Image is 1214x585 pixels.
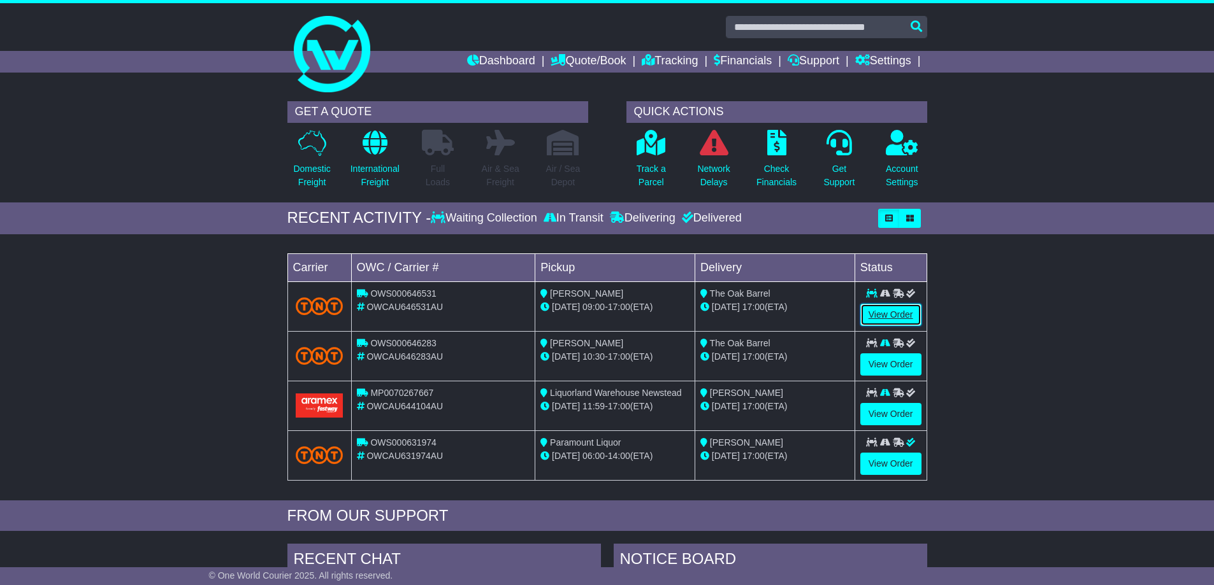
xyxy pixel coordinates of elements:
[582,302,605,312] span: 09:00
[885,129,919,196] a: AccountSettings
[860,353,921,376] a: View Order
[637,162,666,189] p: Track a Parcel
[710,338,770,348] span: The Oak Barrel
[614,544,927,578] div: NOTICE BOARD
[608,351,630,362] span: 17:00
[756,129,797,196] a: CheckFinancials
[608,401,630,411] span: 17:00
[642,51,698,73] a: Tracking
[467,51,535,73] a: Dashboard
[370,388,433,398] span: MP0070267667
[552,451,580,461] span: [DATE]
[855,51,911,73] a: Settings
[712,451,740,461] span: [DATE]
[422,162,454,189] p: Full Loads
[287,544,601,578] div: RECENT CHAT
[700,449,849,463] div: (ETA)
[582,401,605,411] span: 11:59
[626,101,927,123] div: QUICK ACTIONS
[296,446,343,463] img: TNT_Domestic.png
[742,351,765,362] span: 17:00
[756,162,797,189] p: Check Financials
[366,451,443,461] span: OWCAU631974AU
[287,101,588,123] div: GET A QUOTE
[742,302,765,312] span: 17:00
[700,350,849,363] div: (ETA)
[552,302,580,312] span: [DATE]
[712,401,740,411] span: [DATE]
[607,211,679,225] div: Delivering
[293,129,331,196] a: DomesticFreight
[287,253,351,281] td: Carrier
[860,304,921,326] a: View Order
[700,400,849,413] div: (ETA)
[697,162,730,189] p: Network Delays
[540,211,607,225] div: In Transit
[550,288,623,299] span: [PERSON_NAME]
[552,351,580,362] span: [DATE]
[540,400,690,413] div: - (ETA)
[370,338,437,348] span: OWS000646283
[293,162,330,189] p: Domestic Freight
[540,350,690,363] div: - (ETA)
[608,451,630,461] span: 14:00
[366,401,443,411] span: OWCAU644104AU
[742,401,765,411] span: 17:00
[535,253,695,281] td: Pickup
[287,209,431,227] div: RECENT ACTIVITY -
[366,302,443,312] span: OWCAU646531AU
[370,437,437,448] span: OWS000631974
[552,401,580,411] span: [DATE]
[855,253,927,281] td: Status
[296,297,343,314] img: TNT_Domestic.png
[710,437,783,448] span: [PERSON_NAME]
[287,507,927,525] div: FROM OUR SUPPORT
[712,302,740,312] span: [DATE]
[482,162,519,189] p: Air & Sea Freight
[636,129,667,196] a: Track aParcel
[546,162,581,189] p: Air / Sea Depot
[712,351,740,362] span: [DATE]
[431,211,540,225] div: Waiting Collection
[710,288,770,299] span: The Oak Barrel
[551,51,626,73] a: Quote/Book
[714,51,772,73] a: Financials
[540,300,690,314] div: - (ETA)
[351,253,535,281] td: OWC / Carrier #
[296,393,343,417] img: Aramex.png
[823,162,855,189] p: Get Support
[209,570,393,581] span: © One World Courier 2025. All rights reserved.
[697,129,730,196] a: NetworkDelays
[540,449,690,463] div: - (ETA)
[679,211,742,225] div: Delivered
[695,253,855,281] td: Delivery
[742,451,765,461] span: 17:00
[350,129,400,196] a: InternationalFreight
[550,388,682,398] span: Liquorland Warehouse Newstead
[370,288,437,299] span: OWS000646531
[886,162,918,189] p: Account Settings
[860,453,921,475] a: View Order
[296,347,343,364] img: TNT_Domestic.png
[788,51,839,73] a: Support
[550,338,623,348] span: [PERSON_NAME]
[582,451,605,461] span: 06:00
[700,300,849,314] div: (ETA)
[350,162,400,189] p: International Freight
[608,302,630,312] span: 17:00
[823,129,855,196] a: GetSupport
[366,351,443,362] span: OWCAU646283AU
[550,437,621,448] span: Paramount Liquor
[860,403,921,425] a: View Order
[582,351,605,362] span: 10:30
[710,388,783,398] span: [PERSON_NAME]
